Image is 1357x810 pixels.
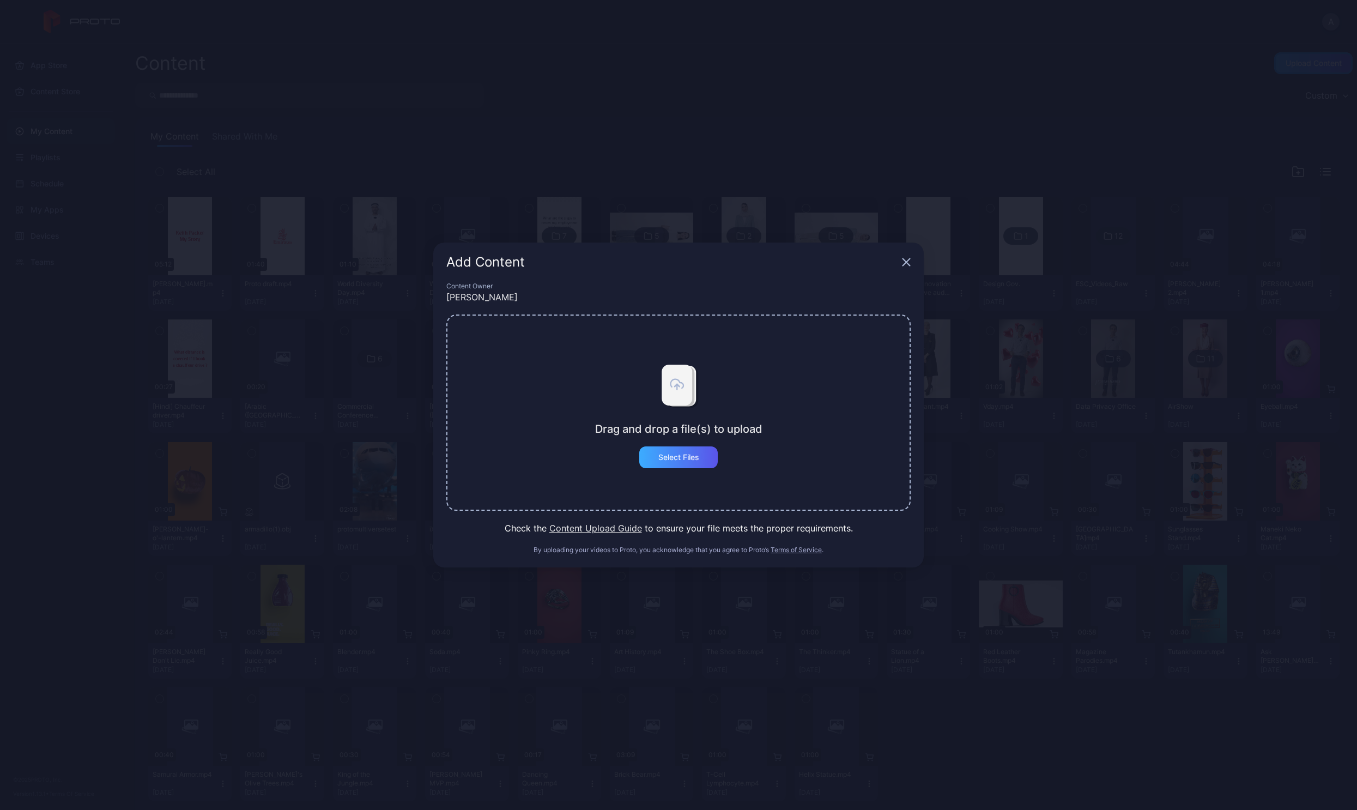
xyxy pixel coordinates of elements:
div: Add Content [446,256,898,269]
button: Content Upload Guide [549,522,642,535]
button: Select Files [639,446,718,468]
div: Select Files [658,453,699,462]
button: Terms of Service [771,546,822,554]
div: Content Owner [446,282,911,291]
div: Check the to ensure your file meets the proper requirements. [446,522,911,535]
div: By uploading your videos to Proto, you acknowledge that you agree to Proto’s . [446,546,911,554]
div: Drag and drop a file(s) to upload [595,422,762,436]
div: [PERSON_NAME] [446,291,911,304]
